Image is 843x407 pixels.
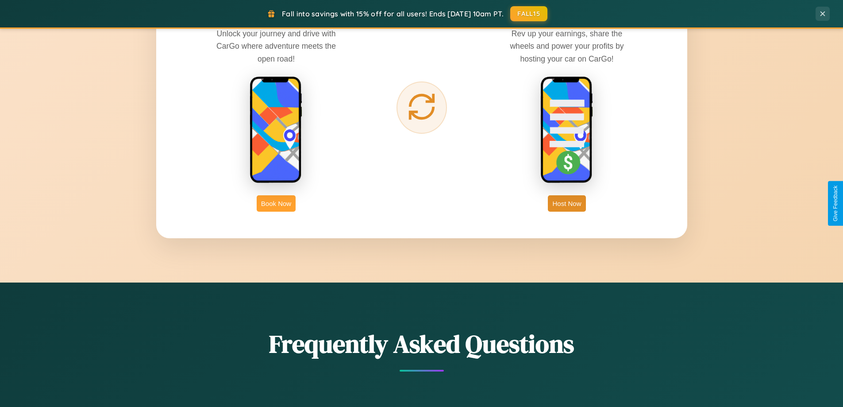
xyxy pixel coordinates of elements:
img: host phone [540,76,593,184]
p: Unlock your journey and drive with CarGo where adventure meets the open road! [210,27,343,65]
button: FALL15 [510,6,547,21]
span: Fall into savings with 15% off for all users! Ends [DATE] 10am PT. [282,9,504,18]
button: Book Now [257,195,296,212]
button: Host Now [548,195,585,212]
h2: Frequently Asked Questions [156,327,687,361]
p: Rev up your earnings, share the wheels and power your profits by hosting your car on CarGo! [500,27,633,65]
img: rent phone [250,76,303,184]
div: Give Feedback [832,186,839,221]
